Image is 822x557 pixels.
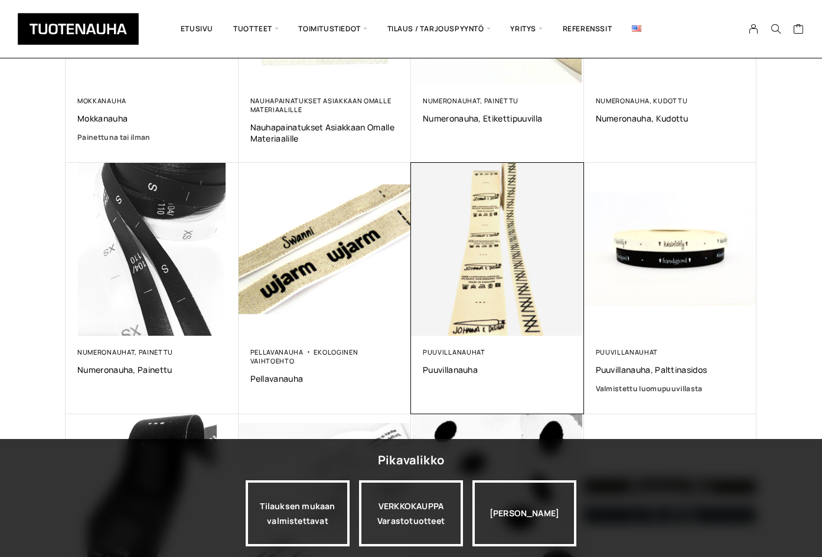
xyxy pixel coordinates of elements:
b: Painettuna tai ilman [77,132,151,142]
a: Numeronauha, kudottu [596,96,688,105]
div: [PERSON_NAME] [472,480,576,546]
a: Pellavanauha [250,348,304,356]
span: Toimitustiedot [288,9,377,49]
img: English [632,25,641,32]
a: Ekologinen vaihtoehto [250,348,358,365]
a: My Account [742,24,765,34]
img: Tuotenauha Oy [18,13,139,45]
a: Puuvillanauha [423,364,572,375]
a: Cart [793,23,804,37]
a: Etusivu [171,9,223,49]
a: VERKKOKAUPPAVarastotuotteet [359,480,463,546]
a: Valmistettu luomupuuvillasta [596,383,745,395]
a: Referenssit [553,9,622,49]
button: Search [765,24,787,34]
a: Numeronauha, painettu [77,364,227,375]
div: Pikavalikko [378,450,444,471]
a: Nauhapainatukset asiakkaan omalle materiaalille [250,96,392,114]
a: Mokkanauha [77,96,126,105]
a: Nauhapainatukset asiakkaan omalle materiaalille [250,122,400,144]
span: Valmistettu luomupuuvillasta [596,384,703,394]
span: Tilaus / Tarjouspyyntö [377,9,501,49]
a: Tilauksen mukaan valmistettavat [246,480,350,546]
span: Yritys [500,9,552,49]
a: Pellavanauha [250,373,400,384]
a: Numeronauhat, painettu [423,96,518,105]
a: Painettuna tai ilman [77,132,227,143]
span: Tuotteet [223,9,288,49]
div: VERKKOKAUPPA Varastotuotteet [359,480,463,546]
a: Puuvillanauhat [423,348,485,356]
a: Numeronauhat, painettu [77,348,173,356]
a: Numeronauha, kudottu [596,113,745,124]
a: Mokkanauha [77,113,227,124]
a: Puuvillanauhat [596,348,658,356]
a: Puuvillanauha, palttinasidos [596,364,745,375]
a: Numeronauha, etikettipuuvilla [423,113,572,124]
